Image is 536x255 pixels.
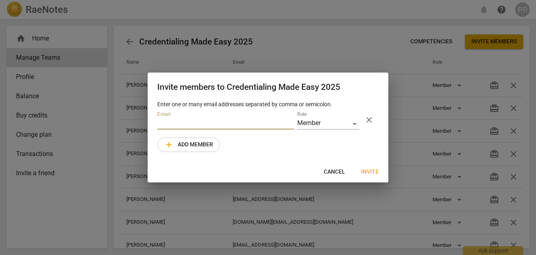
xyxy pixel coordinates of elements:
span: close [364,115,374,125]
h2: Invite members to Credentialing Made Easy 2025 [157,82,379,92]
button: Cancel [317,165,351,179]
span: Invite [361,168,379,176]
label: E-mail [157,112,171,117]
span: Add member [164,140,213,150]
label: Role [297,112,307,117]
div: Member [297,118,359,130]
button: Invite [355,165,385,179]
p: Enter one or many email addresses separated by comma or semicolon. [157,100,379,109]
button: Add [157,138,220,152]
span: add [164,140,174,150]
span: Cancel [324,168,345,176]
